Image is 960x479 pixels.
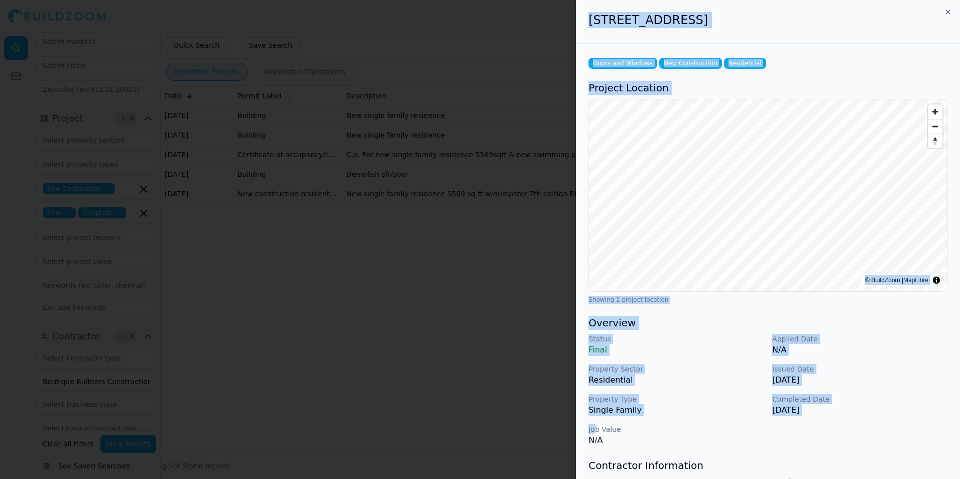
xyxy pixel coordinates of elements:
button: Reset bearing to north [928,134,942,148]
p: Residential [588,374,764,386]
a: MapLibre [903,277,928,284]
p: Completed Date [772,394,948,404]
canvas: Map [589,99,947,291]
p: N/A [588,434,764,446]
div: © BuildZoom | [865,275,928,285]
span: Residential [724,58,766,69]
p: [DATE] [772,374,948,386]
h3: Project Location [588,81,948,95]
p: Property Type [588,394,764,404]
p: Single Family [588,404,764,416]
button: Zoom out [928,119,942,134]
button: Zoom in [928,104,942,119]
span: New Construction [659,58,722,69]
h3: Contractor Information [588,458,948,472]
p: Issued Date [772,364,948,374]
p: N/A [772,344,948,356]
span: Doors and Windows [588,58,657,69]
p: Status [588,334,764,344]
h2: [STREET_ADDRESS] [588,12,948,28]
p: [DATE] [772,404,948,416]
p: Job Value [588,424,764,434]
p: Applied Date [772,334,948,344]
div: Showing 1 project location [588,296,948,304]
h3: Overview [588,316,948,330]
summary: Toggle attribution [930,274,942,286]
p: Property Sector [588,364,764,374]
p: Final [588,344,764,356]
